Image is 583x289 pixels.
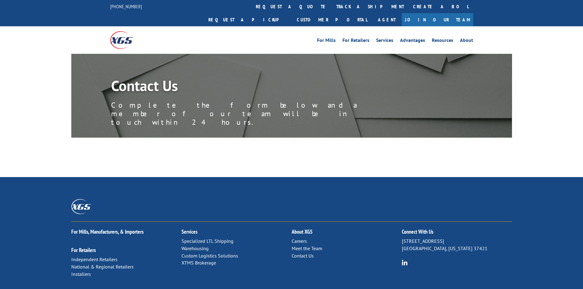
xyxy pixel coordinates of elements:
img: XGS_Logos_ALL_2024_All_White [71,199,91,214]
img: group-6 [402,260,408,265]
h1: Contact Us [111,78,387,96]
a: Services [376,38,393,45]
a: XTMS Brokerage [181,260,216,266]
a: For Mills [317,38,336,45]
a: Specialized LTL Shipping [181,238,234,244]
p: [STREET_ADDRESS] [GEOGRAPHIC_DATA], [US_STATE] 37421 [402,238,512,252]
a: For Retailers [71,246,96,254]
a: National & Regional Retailers [71,264,134,270]
a: Warehousing [181,245,209,251]
a: For Mills, Manufacturers, & Importers [71,228,144,235]
a: Request a pickup [204,13,292,26]
a: About XGS [292,228,312,235]
a: Independent Retailers [71,256,118,262]
a: Custom Logistics Solutions [181,253,238,259]
a: About [460,38,473,45]
a: Installers [71,271,91,277]
p: Complete the form below and a member of our team will be in touch within 24 hours. [111,101,387,127]
a: Advantages [400,38,425,45]
a: For Retailers [342,38,369,45]
a: Agent [372,13,402,26]
a: Resources [432,38,453,45]
a: Contact Us [292,253,314,259]
a: Join Our Team [402,13,473,26]
a: Careers [292,238,307,244]
a: Services [181,228,197,235]
a: [PHONE_NUMBER] [110,3,142,9]
a: Customer Portal [292,13,372,26]
h2: Connect With Us [402,229,512,238]
a: Meet the Team [292,245,322,251]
